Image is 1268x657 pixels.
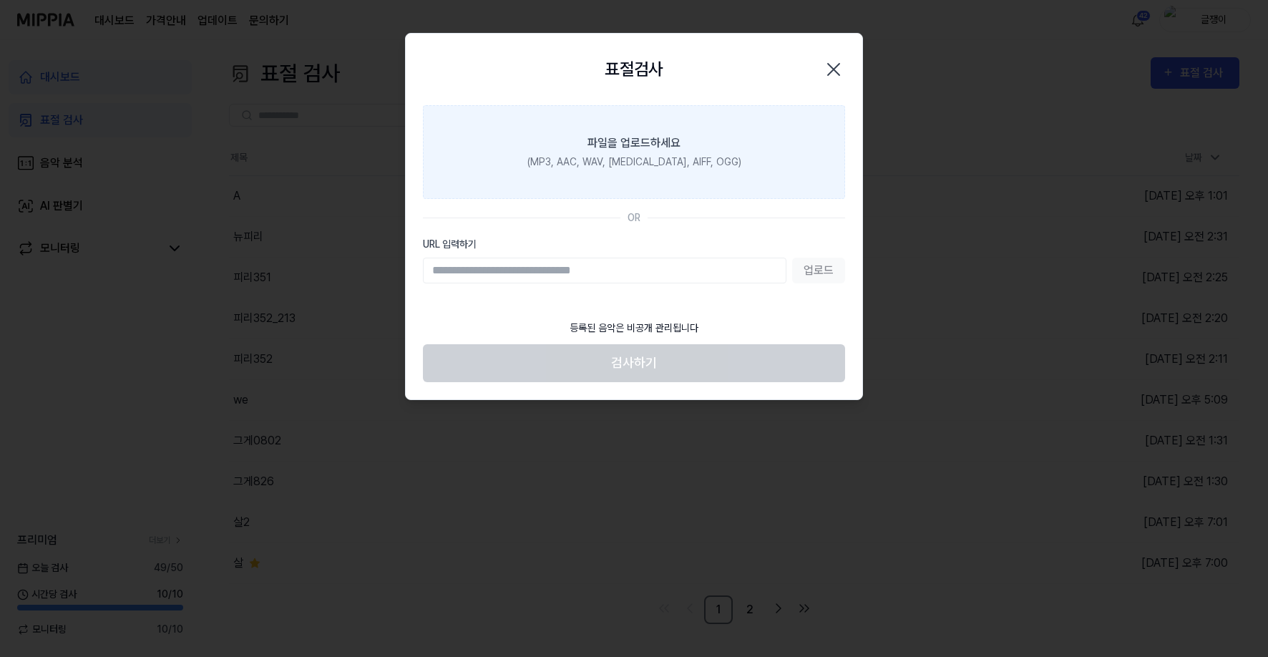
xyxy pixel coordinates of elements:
div: OR [628,210,640,225]
div: 등록된 음악은 비공개 관리됩니다 [561,312,707,344]
h2: 표절검사 [605,57,663,82]
div: (MP3, AAC, WAV, [MEDICAL_DATA], AIFF, OGG) [527,155,741,170]
label: URL 입력하기 [423,237,845,252]
div: 파일을 업로드하세요 [587,135,681,152]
